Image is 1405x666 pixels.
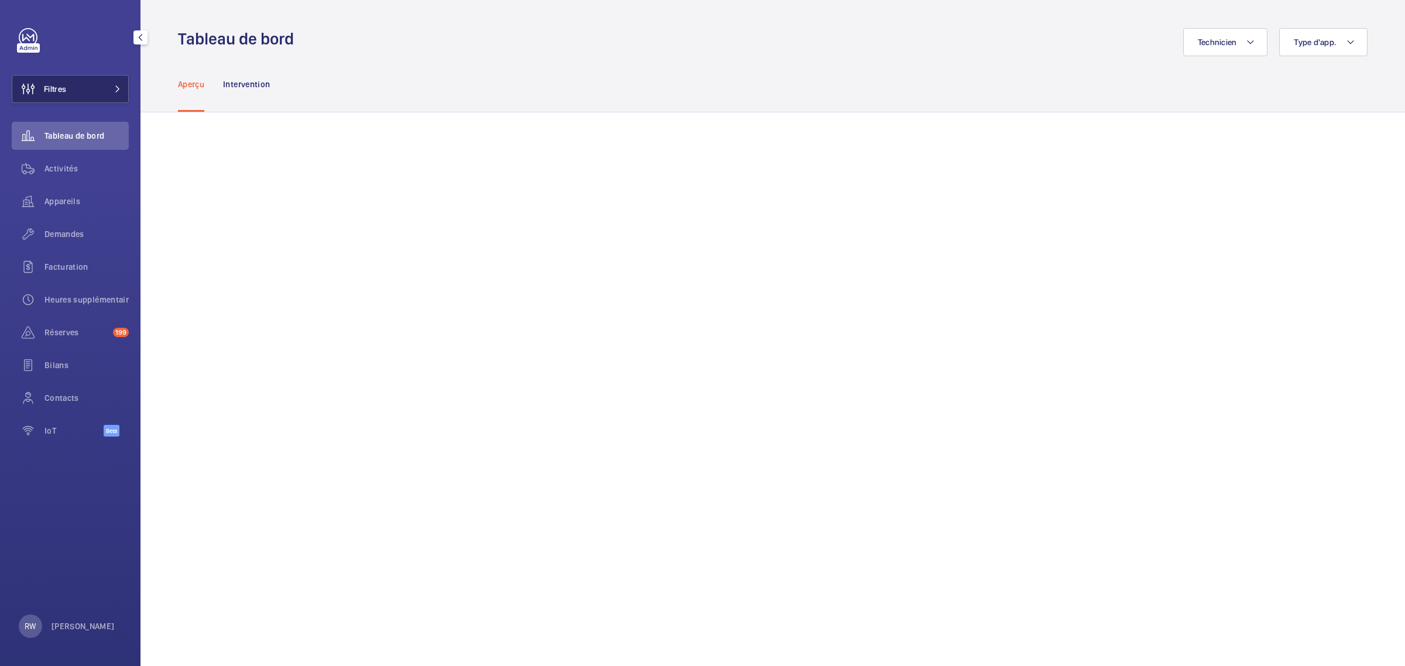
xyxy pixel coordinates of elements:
span: Technicien [1198,37,1237,47]
span: Type d'app. [1294,37,1337,47]
span: Appareils [44,195,129,207]
p: [PERSON_NAME] [52,620,115,632]
span: Filtres [44,83,66,95]
span: Activités [44,163,129,174]
span: Heures supplémentaires [44,294,129,305]
span: Demandes [44,228,129,240]
span: Bilans [44,359,129,371]
span: Facturation [44,261,129,273]
span: Beta [104,425,119,437]
span: IoT [44,425,104,437]
span: Réserves [44,327,108,338]
p: RW [25,620,36,632]
p: Aperçu [178,78,204,90]
p: Intervention [223,78,270,90]
span: Contacts [44,392,129,404]
span: 199 [113,328,129,337]
h1: Tableau de bord [178,28,301,50]
button: Filtres [12,75,129,103]
span: Tableau de bord [44,130,129,142]
button: Technicien [1183,28,1268,56]
button: Type d'app. [1279,28,1368,56]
